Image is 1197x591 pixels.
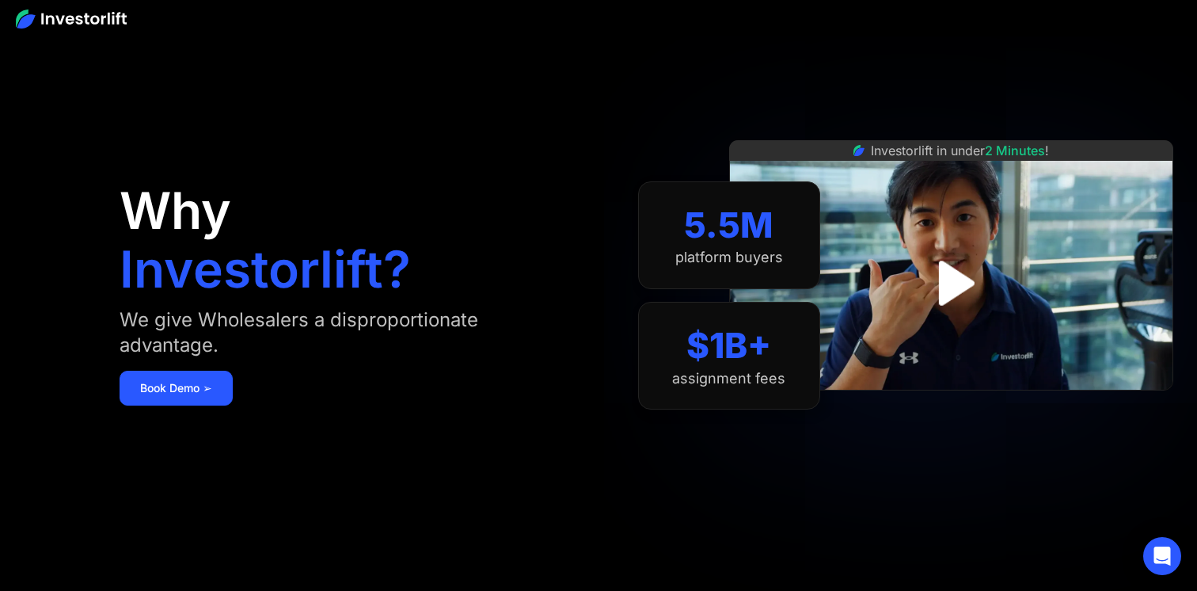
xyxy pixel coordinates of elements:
[871,141,1049,160] div: Investorlift in under !
[686,325,771,367] div: $1B+
[120,185,231,236] h1: Why
[985,143,1045,158] span: 2 Minutes
[916,248,986,318] a: open lightbox
[672,370,785,387] div: assignment fees
[675,249,783,266] div: platform buyers
[120,371,233,406] a: Book Demo ➢
[120,307,550,358] div: We give Wholesalers a disproportionate advantage.
[1143,537,1181,575] div: Open Intercom Messenger
[120,244,411,295] h1: Investorlift?
[684,204,773,246] div: 5.5M
[832,398,1070,418] iframe: Customer reviews powered by Trustpilot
